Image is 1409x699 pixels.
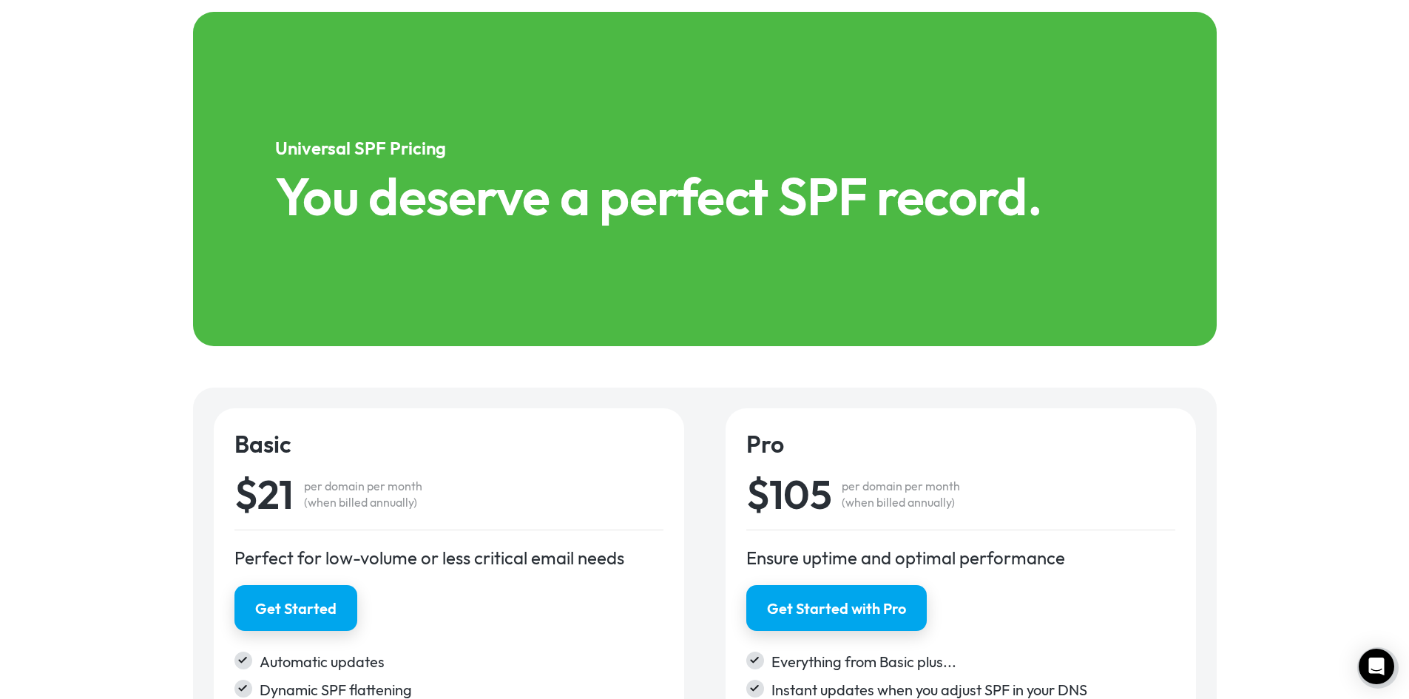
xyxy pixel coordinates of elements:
[234,546,663,570] div: Perfect for low-volume or less critical email needs
[746,429,1175,459] h4: Pro
[304,478,422,510] div: per domain per month (when billed annually)
[771,652,1175,672] div: Everything from Basic plus...
[234,585,357,631] a: Get Started
[746,474,832,514] div: $105
[1359,649,1394,684] div: Open Intercom Messenger
[275,170,1134,222] h1: You deserve a perfect SPF record.
[746,585,927,631] a: Get Started with Pro
[255,598,337,619] div: Get Started
[234,429,663,459] h4: Basic
[275,136,1134,160] h5: Universal SPF Pricing
[260,652,663,672] div: Automatic updates
[842,478,960,510] div: per domain per month (when billed annually)
[767,598,906,619] div: Get Started with Pro
[234,474,294,514] div: $21
[746,546,1175,570] div: Ensure uptime and optimal performance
